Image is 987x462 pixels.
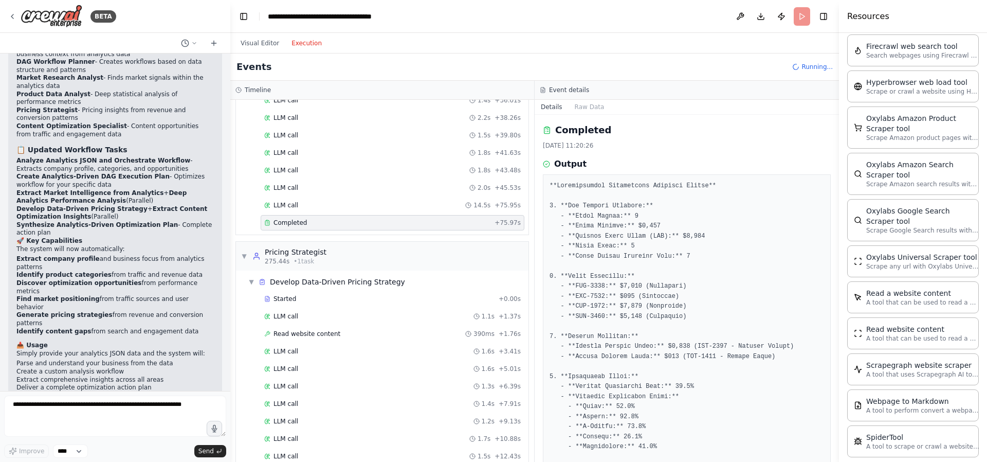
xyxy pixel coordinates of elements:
[866,406,979,415] p: A tool to perform convert a webpage to markdown to make it easier for LLMs to understand
[499,382,521,390] span: + 6.39s
[90,10,116,23] div: BETA
[206,37,222,49] button: Start a new chat
[16,368,214,376] li: Create a custom analysis workflow
[854,437,862,446] img: SpiderTool
[16,342,48,349] strong: 📥 Usage
[16,311,113,318] strong: Generate pricing strategies
[268,11,383,22] nav: breadcrumb
[495,131,521,139] span: + 39.80s
[273,96,298,104] span: LLM call
[273,184,298,192] span: LLM call
[569,100,611,114] button: Raw Data
[482,347,495,356] span: 1.6s
[854,401,862,410] img: SerplyWebpageToMarkdownTool
[245,86,271,94] h3: Timeline
[285,37,328,49] button: Execution
[273,166,298,174] span: LLM call
[478,96,490,104] span: 1.4s
[482,312,495,321] span: 1.1s
[495,114,521,122] span: + 38.26s
[854,82,862,91] img: HyperbrowserLoadTool
[273,382,298,390] span: LLM call
[16,279,214,295] li: from performance metrics
[499,417,521,425] span: + 9.13s
[499,347,521,356] span: + 3.41s
[854,257,862,265] img: OxylabsUniversalScraperTool
[198,447,214,455] span: Send
[4,445,49,458] button: Improve
[273,149,298,157] span: LLM call
[478,166,490,174] span: 1.8s
[248,278,254,286] span: ▼
[499,330,521,338] span: + 1.76s
[866,288,979,298] div: Read a website content
[16,189,163,197] strong: Extract Market Intelligence from Analytics
[270,277,405,287] div: Develop Data-Driven Pricing Strategy
[265,257,289,265] span: 275.44s
[16,58,95,65] strong: DAG Workflow Planner
[16,311,214,327] li: from revenue and conversion patterns
[555,123,611,137] h2: Completed
[854,123,862,132] img: OxylabsAmazonProductScraperTool
[854,216,862,224] img: OxylabsGoogleSearchScraperTool
[273,114,298,122] span: LLM call
[273,417,298,425] span: LLM call
[549,86,589,94] h3: Event details
[236,9,251,24] button: Hide left sidebar
[866,113,979,134] div: Oxylabs Amazon Product Scraper tool
[16,376,214,384] li: Extract comprehensive insights across all areas
[273,201,298,209] span: LLM call
[495,452,521,460] span: + 12.43s
[554,158,587,170] h3: Output
[16,173,170,180] strong: Create Analytics-Driven DAG Execution Plan
[478,452,490,460] span: 1.5s
[16,106,214,122] li: - Pricing insights from revenue and conversion patterns
[16,122,214,138] li: - Content opportunities from traffic and engagement data
[854,329,862,337] img: ScrapeWebsiteTool
[495,201,521,209] span: + 75.95s
[16,205,148,212] strong: Develop Data-Driven Pricing Strategy
[16,237,82,244] strong: 🚀 Key Capabilities
[866,370,979,379] p: A tool that uses Scrapegraph AI to intelligently scrape website content.
[16,146,127,154] strong: 📋 Updated Workflow Tasks
[854,365,862,374] img: ScrapegraphScrapeTool
[273,295,296,303] span: Started
[816,9,831,24] button: Hide right sidebar
[16,350,214,358] p: Simply provide your analytics JSON data and the system will:
[866,180,979,188] p: Scrape Amazon search results with Oxylabs Amazon Search Scraper
[866,360,979,370] div: Scrapegraph website scraper
[866,206,979,226] div: Oxylabs Google Search Scraper tool
[16,279,141,287] strong: Discover optimization opportunities
[16,74,214,90] li: - Finds market signals within the analytics data
[273,347,298,356] span: LLM call
[866,298,979,307] p: A tool that can be used to read a website content.
[854,170,862,178] img: OxylabsAmazonSearchScraperTool
[234,37,285,49] button: Visual Editor
[16,360,214,368] li: Parse and understand your business from the data
[535,100,569,114] button: Details
[866,51,979,60] p: Search webpages using Firecrawl and return the results
[273,131,298,139] span: LLM call
[866,226,979,235] p: Scrape Google Search results with Oxylabs Google Search Scraper
[866,442,979,451] p: A tool to scrape or crawl a website and return LLM-ready content.
[866,159,979,180] div: Oxylabs Amazon Search Scraper tool
[866,41,979,51] div: Firecrawl web search tool
[478,184,490,192] span: 2.0s
[16,255,214,271] li: and business focus from analytics patterns
[273,400,298,408] span: LLM call
[473,201,490,209] span: 14.5s
[21,5,82,28] img: Logo
[16,91,90,98] strong: Product Data Analyst
[207,421,222,436] button: Click to speak your automation idea
[478,435,490,443] span: 1.7s
[16,106,78,114] strong: Pricing Strategist
[16,189,214,205] li: + (Parallel)
[847,10,889,23] h4: Resources
[499,295,521,303] span: + 0.00s
[866,334,979,343] p: A tool that can be used to read a website content.
[866,324,979,334] div: Read website content
[16,157,214,173] li: - Extracts company profile, categories, and opportunities
[866,432,979,442] div: SpiderTool
[495,219,521,227] span: + 75.97s
[801,63,833,71] span: Running...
